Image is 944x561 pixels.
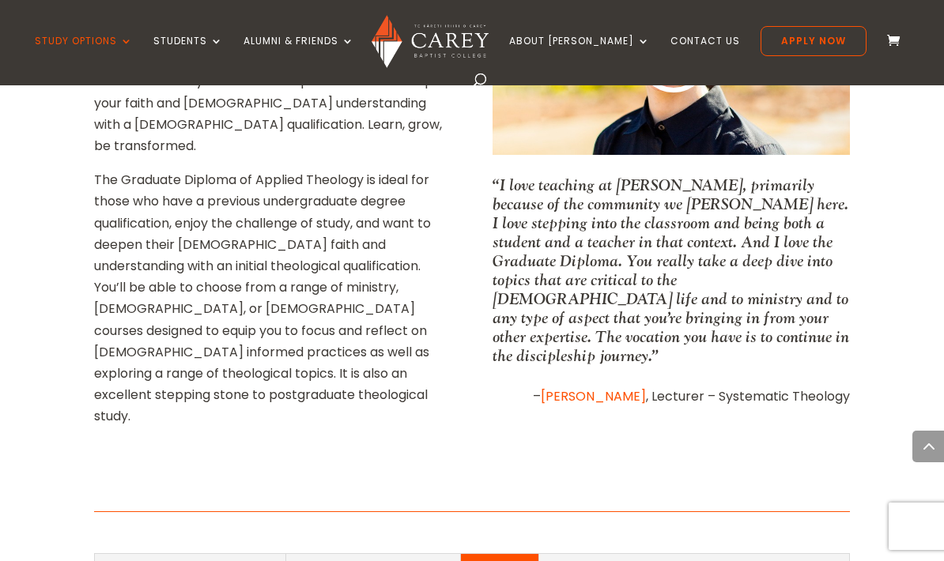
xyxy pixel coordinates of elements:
a: Study Options [35,36,133,73]
a: Alumni & Friends [244,36,354,73]
a: Students [153,36,223,73]
p: The Graduate Diploma of Applied Theology is ideal for those who have a previous undergraduate deg... [94,169,451,439]
img: Carey Baptist College [372,15,488,68]
p: Have you already proven yourself at the tertiary level before? Extend your vocational qualificati... [94,49,451,169]
div: “I love teaching at [PERSON_NAME], primarily because of the community we [PERSON_NAME] here. I lo... [493,175,849,365]
a: About [PERSON_NAME] [509,36,650,73]
a: Contact Us [670,36,740,73]
a: [PERSON_NAME] [541,387,646,405]
p: – , Lecturer – Systematic Theology [493,386,849,407]
a: Apply Now [761,26,867,56]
